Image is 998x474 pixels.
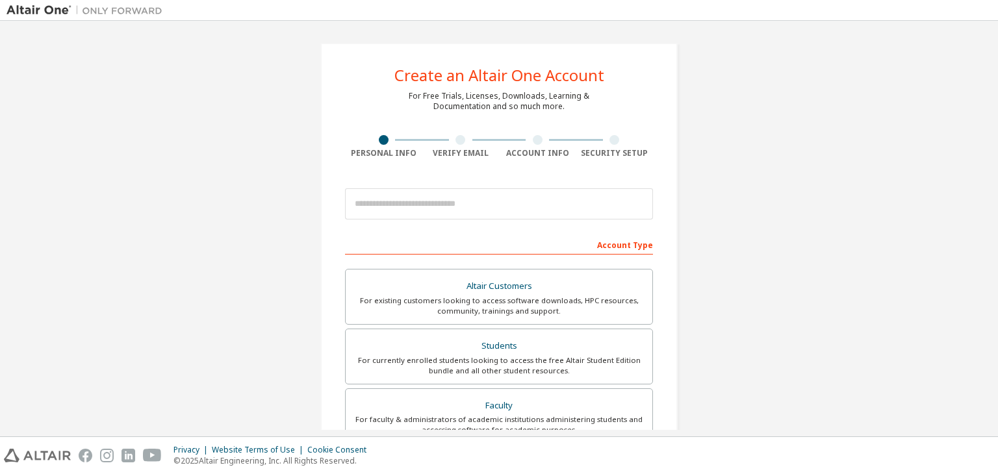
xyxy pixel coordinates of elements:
div: For existing customers looking to access software downloads, HPC resources, community, trainings ... [353,295,645,316]
div: Account Info [499,148,576,158]
div: Cookie Consent [307,445,374,455]
div: Create an Altair One Account [394,68,604,83]
div: For faculty & administrators of academic institutions administering students and accessing softwa... [353,414,645,435]
div: Website Terms of Use [212,445,307,455]
img: facebook.svg [79,449,92,462]
img: instagram.svg [100,449,114,462]
div: Security Setup [576,148,654,158]
div: Privacy [173,445,212,455]
div: Altair Customers [353,277,645,295]
div: Students [353,337,645,355]
p: © 2025 Altair Engineering, Inc. All Rights Reserved. [173,455,374,466]
div: Account Type [345,234,653,255]
div: Faculty [353,397,645,415]
div: For Free Trials, Licenses, Downloads, Learning & Documentation and so much more. [409,91,589,112]
div: For currently enrolled students looking to access the free Altair Student Edition bundle and all ... [353,355,645,376]
img: Altair One [6,4,169,17]
img: linkedin.svg [122,449,135,462]
div: Personal Info [345,148,422,158]
img: altair_logo.svg [4,449,71,462]
div: Verify Email [422,148,500,158]
img: youtube.svg [143,449,162,462]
